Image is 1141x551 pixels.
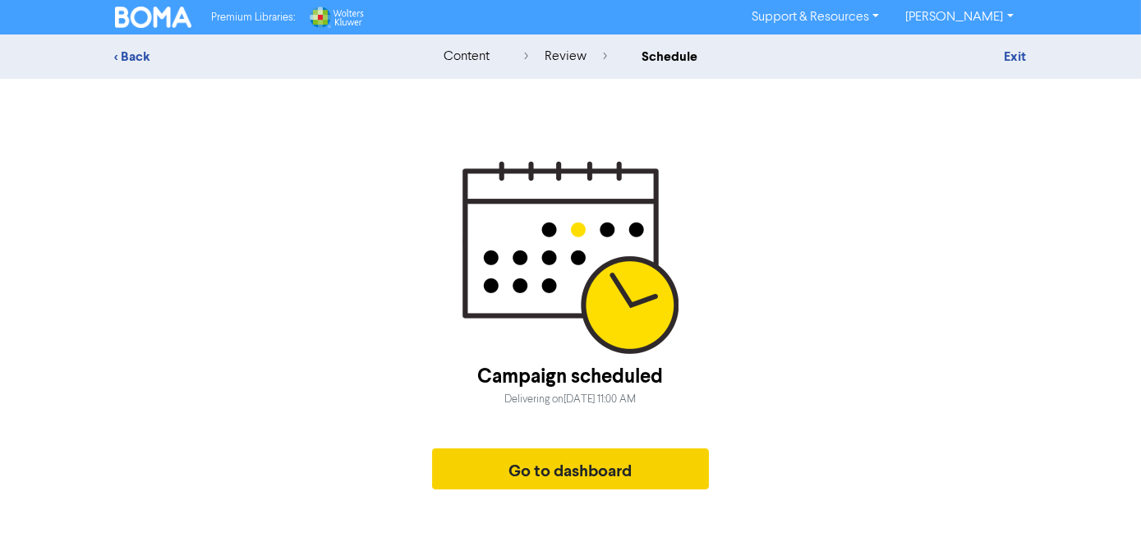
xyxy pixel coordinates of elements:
span: Premium Libraries: [211,12,295,23]
a: Support & Resources [738,4,892,30]
div: Delivering on [DATE] 11:00 AM [505,392,637,407]
div: content [444,47,490,67]
div: < Back [115,47,403,67]
div: Campaign scheduled [478,362,664,392]
a: Exit [1004,48,1026,65]
a: [PERSON_NAME] [892,4,1026,30]
div: schedule [642,47,697,67]
img: Wolters Kluwer [308,7,364,28]
img: BOMA Logo [115,7,192,28]
img: Scheduled [462,161,679,354]
button: Go to dashboard [432,448,710,489]
iframe: Chat Widget [1059,472,1141,551]
div: review [524,47,607,67]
